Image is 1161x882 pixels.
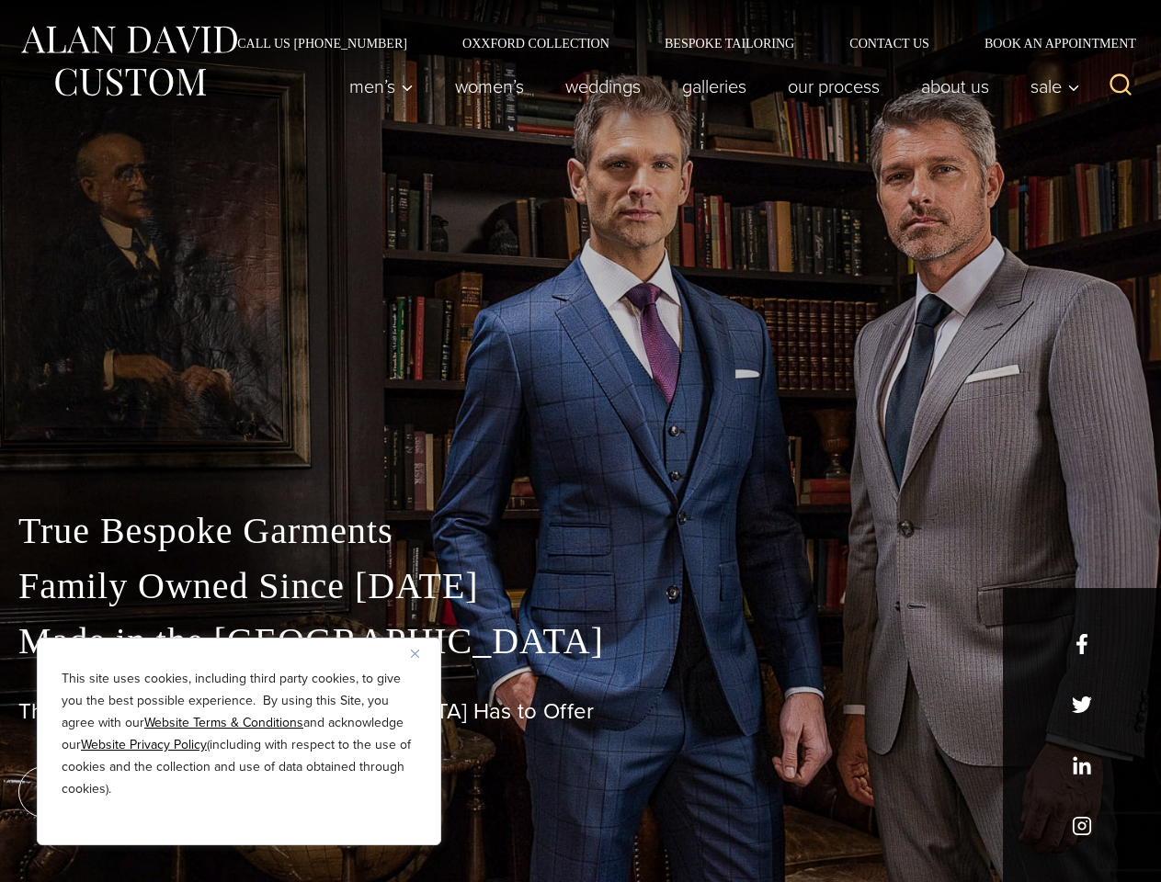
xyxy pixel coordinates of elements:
a: Bespoke Tailoring [637,37,822,50]
img: Close [411,650,419,658]
p: This site uses cookies, including third party cookies, to give you the best possible experience. ... [62,668,416,800]
a: Call Us [PHONE_NUMBER] [210,37,435,50]
nav: Secondary Navigation [210,37,1143,50]
img: Alan David Custom [18,20,239,102]
p: True Bespoke Garments Family Owned Since [DATE] Made in the [GEOGRAPHIC_DATA] [18,503,1143,669]
a: Our Process [768,68,901,105]
span: Sale [1030,77,1080,96]
a: Book an Appointment [957,37,1143,50]
button: Close [411,642,433,664]
nav: Primary Navigation [329,68,1090,105]
a: Oxxford Collection [435,37,637,50]
a: Website Terms & Conditions [144,713,303,732]
a: book an appointment [18,766,276,818]
button: View Search Form [1098,64,1143,108]
a: weddings [545,68,662,105]
h1: The Best Custom Suits [GEOGRAPHIC_DATA] Has to Offer [18,698,1143,725]
a: Women’s [435,68,545,105]
a: Website Privacy Policy [81,735,207,754]
span: Men’s [349,77,414,96]
a: Galleries [662,68,768,105]
a: Contact Us [822,37,957,50]
a: About Us [901,68,1010,105]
